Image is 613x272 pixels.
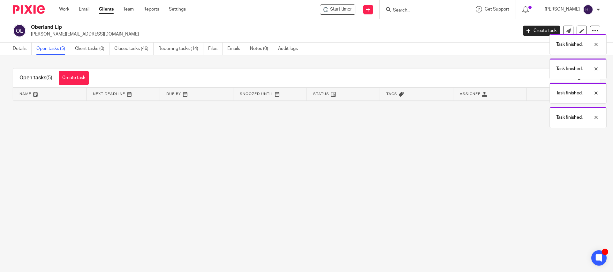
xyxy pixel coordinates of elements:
a: Open tasks (5) [36,43,70,55]
a: Details [13,43,32,55]
p: Task finished. [556,41,583,48]
p: Task finished. [556,114,583,121]
a: Files [208,43,223,55]
img: svg%3E [13,24,26,37]
h2: Oberland Llp [31,24,417,31]
p: Task finished. [556,90,583,96]
p: Task finished. [556,66,583,72]
img: svg%3E [583,4,593,15]
span: Snoozed Until [240,92,273,96]
a: Reports [143,6,159,12]
a: Closed tasks (46) [114,43,154,55]
span: (5) [46,75,52,80]
a: Work [59,6,69,12]
a: Notes (0) [250,43,273,55]
a: Settings [169,6,186,12]
a: Client tasks (0) [75,43,110,55]
p: [PERSON_NAME][EMAIL_ADDRESS][DOMAIN_NAME] [31,31,513,37]
div: Oberland Llp [320,4,355,15]
a: Recurring tasks (14) [158,43,203,55]
a: Team [123,6,134,12]
a: Clients [99,6,114,12]
div: 1 [602,249,608,255]
a: Emails [227,43,245,55]
img: Pixie [13,5,45,14]
h1: Open tasks [19,75,52,81]
a: Audit logs [278,43,303,55]
a: Create task [59,71,89,85]
a: Email [79,6,89,12]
